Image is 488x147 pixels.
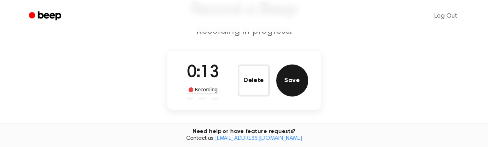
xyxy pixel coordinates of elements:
[5,135,483,143] span: Contact us
[23,8,68,24] a: Beep
[187,86,220,94] div: Recording
[276,64,308,97] button: Save Audio Record
[215,136,302,141] a: [EMAIL_ADDRESS][DOMAIN_NAME]
[238,64,270,97] button: Delete Audio Record
[187,64,219,81] span: 0:13
[426,6,465,26] a: Log Out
